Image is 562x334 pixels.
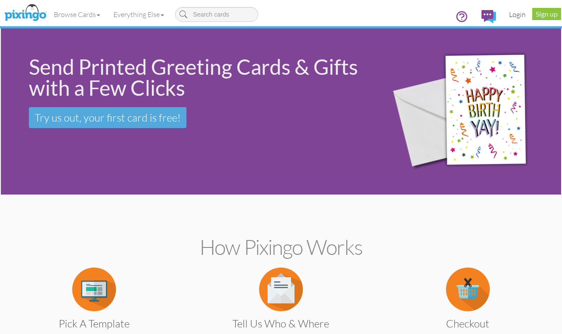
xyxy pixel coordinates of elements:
a: Try us out, your first card is free! [29,107,186,128]
img: pixingo logo [2,2,49,24]
img: item.alt [72,268,116,311]
img: item.alt [446,268,490,311]
img: 942c5090-71ba-4bfc-9a92-ca782dcda692.png [379,31,559,193]
a: Login [502,3,532,25]
span: Try us out, your first card is free! [35,111,181,124]
a: Browse Cards [47,3,107,25]
a: Everything Else [107,3,171,25]
h3: Pick a Template [23,318,166,329]
h3: Checkout [396,318,539,329]
a: Sign up [532,8,561,20]
input: Search cards [175,7,258,22]
div: Send Printed Greeting Cards & Gifts with a Few Clicks [29,56,367,98]
h2: How Pixingo works [16,236,546,259]
img: comments.svg [481,10,496,23]
img: item.alt [259,268,303,311]
h3: Tell us Who & Where [209,318,352,329]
